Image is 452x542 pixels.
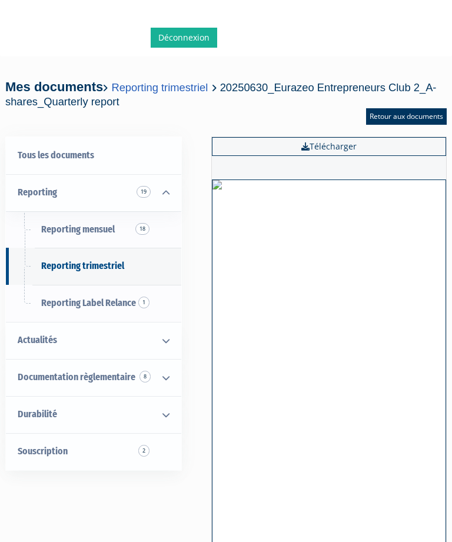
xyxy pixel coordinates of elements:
[5,81,447,109] h4: Mes documents
[18,409,57,420] span: Durabilité
[41,224,115,235] span: Reporting mensuel
[6,175,181,212] a: Reporting 19
[18,446,68,457] span: Souscription
[41,298,136,309] span: Reporting Label Relance
[138,297,149,309] span: 1
[5,82,436,108] span: 20250630_Eurazeo Entrepreneurs Club 2_A-shares_Quarterly report
[6,360,181,397] a: Documentation règlementaire 8
[138,445,149,457] span: 2
[366,109,447,125] a: Retour aux documents
[6,285,181,322] a: Reporting Label Relance1
[137,187,151,198] span: 19
[6,212,181,249] a: Reporting mensuel18
[151,28,217,48] a: Déconnexion
[139,371,151,383] span: 8
[135,224,149,235] span: 18
[6,397,181,434] a: Durabilité
[18,372,135,383] span: Documentation règlementaire
[6,248,181,285] a: Reporting trimestriel
[18,187,57,198] span: Reporting
[212,138,446,157] a: Télécharger
[111,82,208,94] a: Reporting trimestriel
[6,434,181,471] a: Souscription2
[18,335,57,346] span: Actualités
[6,322,181,360] a: Actualités
[41,261,124,272] span: Reporting trimestriel
[6,138,181,175] a: Tous les documents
